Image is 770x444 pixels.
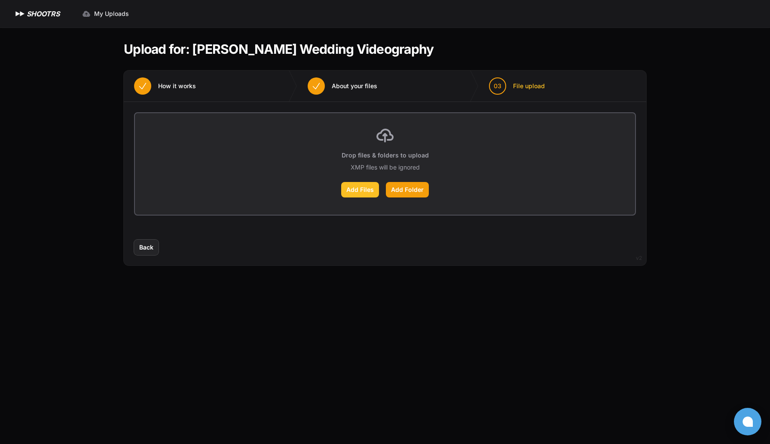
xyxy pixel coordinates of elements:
div: v2 [636,253,642,263]
span: My Uploads [94,9,129,18]
p: XMP files will be ignored [351,163,420,172]
span: Back [139,243,153,252]
h1: Upload for: [PERSON_NAME] Wedding Videography [124,41,434,57]
span: 03 [494,82,501,90]
p: Drop files & folders to upload [342,151,429,160]
button: How it works [124,71,206,102]
a: My Uploads [77,6,134,22]
h1: SHOOTRS [27,9,60,19]
label: Add Files [341,182,379,197]
button: 03 File upload [479,71,555,102]
span: How it works [158,82,196,90]
img: SHOOTRS [14,9,27,19]
span: About your files [332,82,377,90]
span: File upload [513,82,545,90]
button: About your files [297,71,388,102]
button: Open chat window [734,408,761,435]
a: SHOOTRS SHOOTRS [14,9,60,19]
button: Back [134,240,159,255]
label: Add Folder [386,182,429,197]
